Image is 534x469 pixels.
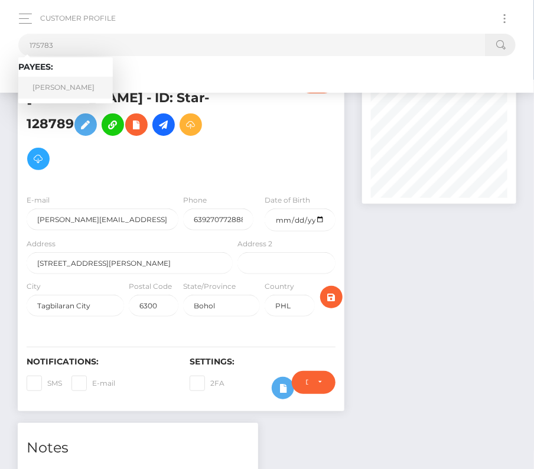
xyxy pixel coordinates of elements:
[27,357,172,367] h6: Notifications:
[265,195,310,206] label: Date of Birth
[18,77,113,99] a: [PERSON_NAME]
[152,113,175,136] a: Initiate Payout
[18,34,485,56] input: Search...
[27,438,249,458] h4: Notes
[18,62,113,72] h6: Payees:
[129,281,172,292] label: Postal Code
[292,371,336,393] button: Do not require
[27,195,50,206] label: E-mail
[27,281,41,292] label: City
[71,376,115,391] label: E-mail
[237,239,272,249] label: Address 2
[305,377,308,387] div: Do not require
[190,357,335,367] h6: Settings:
[494,11,516,27] button: Toggle navigation
[27,239,56,249] label: Address
[183,195,207,206] label: Phone
[27,71,226,176] h5: [PERSON_NAME] [PERSON_NAME] - ID: Star-128789
[183,281,236,292] label: State/Province
[40,6,116,31] a: Customer Profile
[27,376,62,391] label: SMS
[265,281,294,292] label: Country
[190,376,224,391] label: 2FA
